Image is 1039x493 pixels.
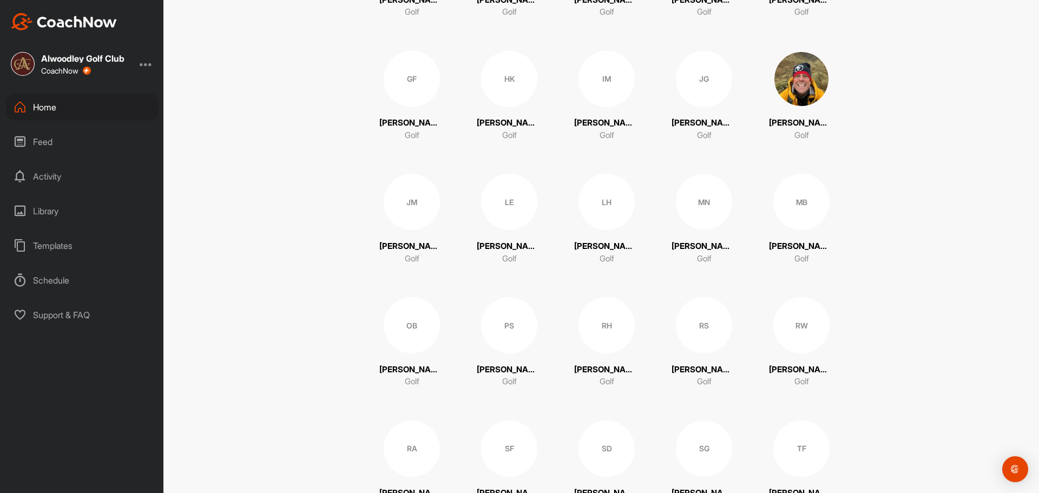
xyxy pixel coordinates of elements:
div: CoachNow [41,67,91,75]
p: [PERSON_NAME] [574,364,639,376]
p: Golf [405,129,419,142]
div: LE [481,174,537,230]
p: [PERSON_NAME] [672,240,736,253]
p: [PERSON_NAME] [574,240,639,253]
div: RS [676,297,732,353]
div: Templates [6,232,159,259]
p: Golf [794,376,809,388]
div: Alwoodley Golf Club [41,54,124,63]
a: JM[PERSON_NAME]Golf [379,174,444,265]
p: Golf [600,376,614,388]
img: square_cdba9d5116fd025595172ae0126a5873.jpg [11,52,35,76]
div: RH [578,297,635,353]
p: Golf [697,129,712,142]
div: JM [384,174,440,230]
div: SF [481,420,537,477]
div: MB [773,174,830,230]
a: LH[PERSON_NAME]Golf [574,174,639,265]
a: JG[PERSON_NAME]Golf [672,51,736,142]
div: LH [578,174,635,230]
div: Feed [6,128,159,155]
div: Schedule [6,267,159,294]
p: Golf [697,253,712,265]
a: RW[PERSON_NAME]Golf [769,297,834,388]
p: [PERSON_NAME] [477,364,542,376]
a: OB[PERSON_NAME]Golf [379,297,444,388]
p: [PERSON_NAME] [769,240,834,253]
div: RA [384,420,440,477]
a: MB[PERSON_NAME]Golf [769,174,834,265]
a: GF[PERSON_NAME]Golf [379,51,444,142]
div: IM [578,51,635,107]
p: [PERSON_NAME] [672,117,736,129]
div: Home [6,94,159,121]
p: [PERSON_NAME] [477,117,542,129]
div: SG [676,420,732,477]
p: Golf [405,253,419,265]
a: RS[PERSON_NAME]Golf [672,297,736,388]
div: RW [773,297,830,353]
p: Golf [502,6,517,18]
div: PS [481,297,537,353]
p: Golf [697,6,712,18]
a: HK[PERSON_NAME]Golf [477,51,542,142]
p: [PERSON_NAME] [769,117,834,129]
p: Golf [502,253,517,265]
p: [PERSON_NAME] [574,117,639,129]
div: MN [676,174,732,230]
p: Golf [697,376,712,388]
img: CoachNow [11,13,117,30]
div: JG [676,51,732,107]
a: PS[PERSON_NAME]Golf [477,297,542,388]
div: GF [384,51,440,107]
a: LE[PERSON_NAME]Golf [477,174,542,265]
p: [PERSON_NAME] [379,117,444,129]
div: Support & FAQ [6,301,159,328]
div: Activity [6,163,159,190]
div: SD [578,420,635,477]
p: Golf [794,253,809,265]
a: RH[PERSON_NAME]Golf [574,297,639,388]
p: Golf [794,129,809,142]
p: Golf [794,6,809,18]
div: Library [6,198,159,225]
a: MN[PERSON_NAME]Golf [672,174,736,265]
div: TF [773,420,830,477]
p: Golf [502,129,517,142]
p: [PERSON_NAME] [769,364,834,376]
a: [PERSON_NAME]Golf [769,51,834,142]
a: IM[PERSON_NAME]Golf [574,51,639,142]
p: Golf [600,129,614,142]
p: Golf [405,6,419,18]
div: HK [481,51,537,107]
p: Golf [600,253,614,265]
p: [PERSON_NAME] [379,364,444,376]
p: [PERSON_NAME] [672,364,736,376]
div: Open Intercom Messenger [1002,456,1028,482]
p: Golf [405,376,419,388]
img: square_112f8aefdd4598aea1c3d5a7d454f90f.jpg [773,51,830,107]
p: Golf [502,376,517,388]
p: [PERSON_NAME] [477,240,542,253]
p: [PERSON_NAME] [379,240,444,253]
p: Golf [600,6,614,18]
div: OB [384,297,440,353]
